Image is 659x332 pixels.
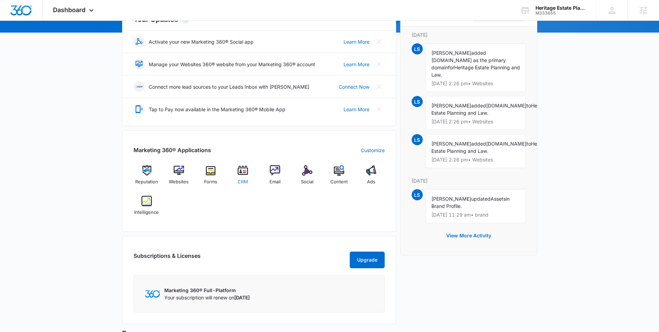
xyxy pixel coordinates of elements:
[358,165,385,190] a: Ads
[412,177,526,184] p: [DATE]
[431,212,520,217] p: [DATE] 11:29 am • brand
[326,165,353,190] a: Content
[412,31,526,38] p: [DATE]
[234,295,250,300] span: [DATE]
[431,103,471,108] span: [PERSON_NAME]
[536,11,586,16] div: account id
[145,290,160,297] img: Marketing 360 Logo
[330,178,348,185] span: Content
[431,196,471,202] span: [PERSON_NAME]
[536,5,586,11] div: account name
[374,36,385,47] button: Close
[53,6,85,14] span: Dashboard
[230,165,256,190] a: CRM
[149,38,254,45] p: Activate your new Marketing 360® Social app
[164,287,250,294] p: Marketing 360® Full-Platform
[339,83,369,90] a: Connect Now
[431,157,520,162] p: [DATE] 2:26 pm • Websites
[412,43,423,54] span: LS
[367,178,375,185] span: Ads
[486,141,527,147] span: [DOMAIN_NAME]
[527,103,531,108] span: to
[269,178,281,185] span: Email
[134,252,201,265] h2: Subscriptions & Licenses
[439,227,498,244] button: View More Activity
[134,196,160,221] a: Intelligence
[301,178,313,185] span: Social
[134,165,160,190] a: Reputation
[471,141,486,147] span: added
[135,178,158,185] span: Reputation
[431,50,506,70] span: added [DOMAIN_NAME] as the primary domain
[361,147,385,154] a: Customize
[431,81,520,86] p: [DATE] 2:26 pm • Websites
[471,103,486,108] span: added
[164,294,250,301] p: Your subscription will renew on
[431,64,520,78] span: Heritage Estate Planning and Law.
[198,165,224,190] a: Forms
[204,178,217,185] span: Forms
[431,50,471,56] span: [PERSON_NAME]
[431,119,520,124] p: [DATE] 2:26 pm • Websites
[344,61,369,68] a: Learn More
[431,141,471,147] span: [PERSON_NAME]
[527,141,531,147] span: to
[149,83,309,90] p: Connect more lead sources to your Leads Inbox with [PERSON_NAME]
[134,146,211,154] h2: Marketing 360® Applications
[149,61,315,68] p: Manage your Websites 360® website from your Marketing 360® account
[374,104,385,115] button: Close
[344,106,369,113] a: Learn More
[374,59,385,70] button: Close
[412,134,423,145] span: LS
[294,165,320,190] a: Social
[412,189,423,200] span: LS
[238,178,248,185] span: CRM
[448,64,454,70] span: for
[344,38,369,45] a: Learn More
[350,252,385,268] button: Upgrade
[486,103,527,108] span: [DOMAIN_NAME]
[262,165,289,190] a: Email
[165,165,192,190] a: Websites
[374,81,385,92] button: Close
[134,209,159,216] span: Intelligence
[169,178,189,185] span: Websites
[412,96,423,107] span: LS
[491,196,506,202] span: Assets
[149,106,285,113] p: Tap to Pay now available in the Marketing 360® Mobile App
[471,196,491,202] span: updated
